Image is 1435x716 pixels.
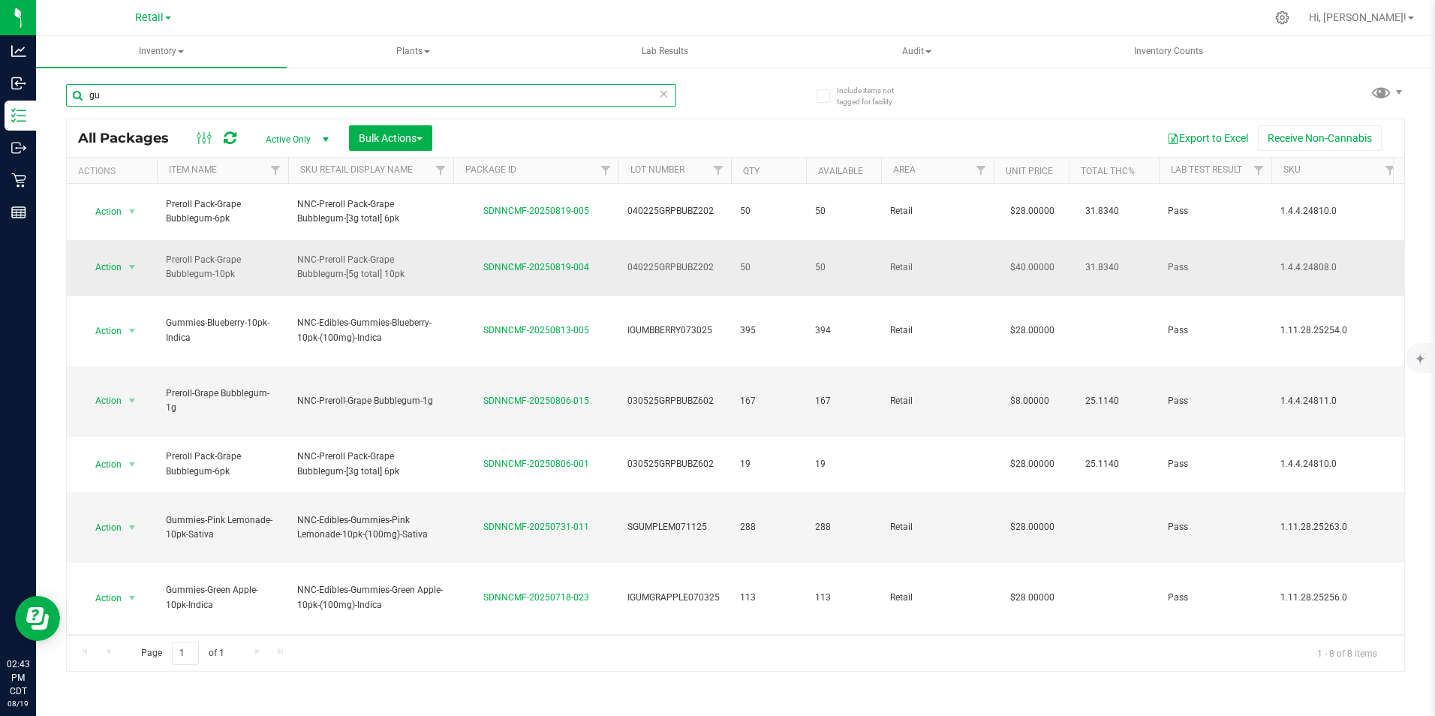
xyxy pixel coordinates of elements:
span: NNC-Edibles-Gummies-Green Apple-10pk-(100mg)-Indica [297,583,444,612]
span: Audit [793,37,1042,67]
span: Pass [1168,323,1262,338]
span: Retail [890,520,985,534]
span: Pass [1168,520,1262,534]
span: Retail [890,323,985,338]
span: Pass [1168,204,1262,218]
span: 030525GRPBUBZ602 [627,457,722,471]
a: Lab Test Result [1171,164,1242,175]
iframe: Resource center [15,596,60,641]
span: 31.8340 [1078,200,1127,222]
span: 288 [740,520,797,534]
span: $28.00000 [1003,320,1062,341]
span: 50 [740,260,797,275]
span: Lab Results [621,45,708,58]
span: 030525GRPBUBZ602 [627,394,722,408]
a: Filter [1378,158,1403,183]
a: SKU [1283,164,1301,175]
a: Filter [594,158,618,183]
inline-svg: Analytics [11,44,26,59]
a: Filter [969,158,994,183]
span: Pass [1168,591,1262,605]
span: Preroll Pack-Grape Bubblegum-6pk [166,450,279,478]
span: select [123,320,142,341]
span: SGUMPLEM071125 [627,520,722,534]
span: Clear [659,84,669,104]
span: Action [82,320,122,341]
span: 19 [815,457,872,471]
span: NNC-Edibles-Gummies-Blueberry-10pk-(100mg)-Indica [297,316,444,344]
span: 1 - 8 of 8 items [1305,642,1389,664]
span: Retail [135,11,164,24]
a: Inventory Counts [1043,36,1294,68]
a: Filter [263,158,288,183]
a: Lab Results [540,36,790,68]
span: Gummies-Green Apple-10pk-Indica [166,583,279,612]
span: 1.11.28.25256.0 [1280,591,1394,605]
span: Retail [890,591,985,605]
inline-svg: Inventory [11,108,26,123]
a: SDNNCMF-20250813-005 [483,325,589,335]
span: IGUMBBERRY073025 [627,323,722,338]
inline-svg: Reports [11,205,26,220]
p: 02:43 PM CDT [7,657,29,698]
a: SKU Retail Display Name [300,164,413,175]
a: SDNNCMF-20250806-015 [483,396,589,406]
span: Preroll Pack-Grape Bubblegum-6pk [166,197,279,226]
a: Total THC% [1081,166,1135,176]
a: SDNNCMF-20250806-001 [483,459,589,469]
span: Page of 1 [128,642,236,665]
button: Receive Non-Cannabis [1258,125,1382,151]
span: Action [82,454,122,475]
span: 50 [740,204,797,218]
a: Plants [288,36,539,68]
a: Lot Number [630,164,684,175]
span: 167 [815,394,872,408]
span: 167 [740,394,797,408]
span: All Packages [78,130,184,146]
span: Hi, [PERSON_NAME]! [1309,11,1406,23]
span: 1.11.28.25263.0 [1280,520,1394,534]
span: Retail [890,204,985,218]
a: Audit [792,36,1042,68]
a: Item Name [169,164,217,175]
span: select [123,257,142,278]
span: select [123,517,142,538]
a: Filter [1247,158,1271,183]
span: Bulk Actions [359,132,423,144]
span: $28.00000 [1003,200,1062,222]
span: select [123,390,142,411]
a: Filter [429,158,453,183]
span: 1.4.4.24811.0 [1280,394,1394,408]
span: NNC-Preroll Pack-Grape Bubblegum-[5g total] 10pk [297,253,444,281]
span: Action [82,390,122,411]
p: 08/19 [7,698,29,709]
span: Pass [1168,457,1262,471]
div: Actions [78,166,151,176]
span: $28.00000 [1003,587,1062,609]
span: NNC-Edibles-Gummies-Pink Lemonade-10pk-(100mg)-Sativa [297,513,444,542]
span: 395 [740,323,797,338]
span: 50 [815,260,872,275]
span: 040225GRPBUBZ202 [627,204,722,218]
span: Preroll-Grape Bubblegum-1g [166,387,279,415]
inline-svg: Outbound [11,140,26,155]
span: Action [82,257,122,278]
a: SDNNCMF-20250731-011 [483,522,589,532]
a: Package ID [465,164,516,175]
a: Area [893,164,916,175]
span: Gummies-Pink Lemonade-10pk-Sativa [166,513,279,542]
span: 113 [740,591,797,605]
span: $8.00000 [1003,390,1057,412]
a: SDNNCMF-20250819-004 [483,262,589,272]
span: $40.00000 [1003,257,1062,278]
a: Available [818,166,863,176]
a: SDNNCMF-20250819-005 [483,206,589,216]
input: Search Package ID, Item Name, SKU, Lot or Part Number... [66,84,676,107]
a: SDNNCMF-20250718-023 [483,592,589,603]
inline-svg: Inbound [11,76,26,91]
span: NNC-Preroll Pack-Grape Bubblegum-[3g total] 6pk [297,197,444,226]
a: Unit Price [1006,166,1053,176]
button: Bulk Actions [349,125,432,151]
span: Gummies-Blueberry-10pk-Indica [166,316,279,344]
span: Inventory [36,36,287,68]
